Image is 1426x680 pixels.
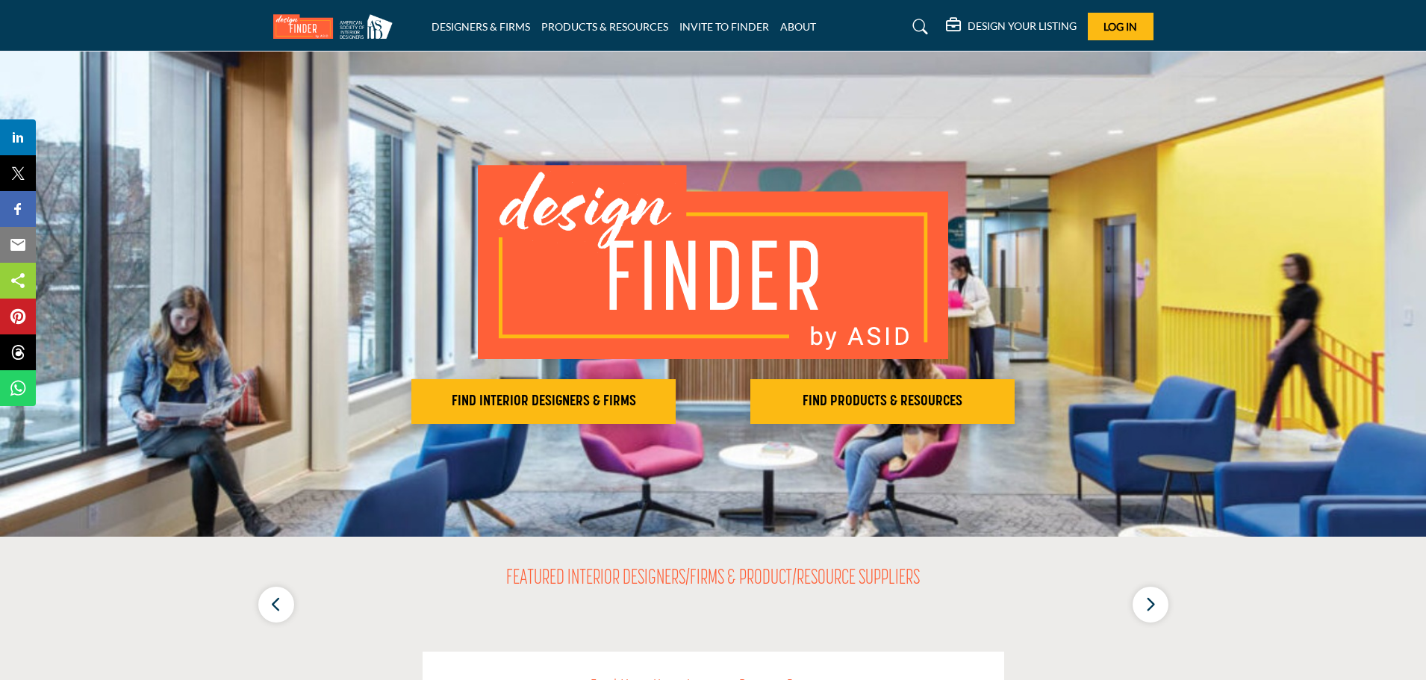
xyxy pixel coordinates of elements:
[1103,20,1137,33] span: Log In
[432,20,530,33] a: DESIGNERS & FIRMS
[968,19,1077,33] h5: DESIGN YOUR LISTING
[478,165,948,359] img: image
[506,567,920,592] h2: FEATURED INTERIOR DESIGNERS/FIRMS & PRODUCT/RESOURCE SUPPLIERS
[679,20,769,33] a: INVITE TO FINDER
[541,20,668,33] a: PRODUCTS & RESOURCES
[1088,13,1153,40] button: Log In
[273,14,400,39] img: Site Logo
[780,20,816,33] a: ABOUT
[416,393,671,411] h2: FIND INTERIOR DESIGNERS & FIRMS
[898,15,938,39] a: Search
[755,393,1010,411] h2: FIND PRODUCTS & RESOURCES
[946,18,1077,36] div: DESIGN YOUR LISTING
[411,379,676,424] button: FIND INTERIOR DESIGNERS & FIRMS
[750,379,1015,424] button: FIND PRODUCTS & RESOURCES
